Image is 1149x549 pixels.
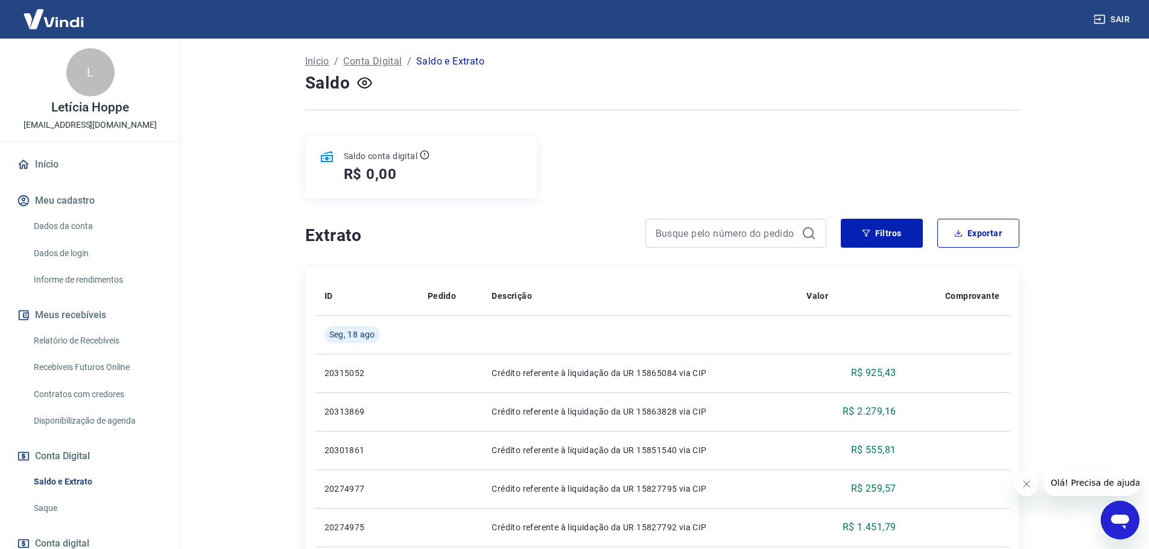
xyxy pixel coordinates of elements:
a: Recebíveis Futuros Online [29,355,166,380]
p: 20274977 [324,483,408,495]
p: Saldo e Extrato [416,54,484,69]
a: Dados da conta [29,214,166,239]
img: Vindi [14,1,93,37]
p: / [334,54,338,69]
button: Meus recebíveis [14,302,166,328]
button: Conta Digital [14,443,166,469]
p: Saldo conta digital [344,150,418,162]
iframe: Mensagem da empresa [1043,469,1139,496]
iframe: Botão para abrir a janela de mensagens [1101,501,1139,539]
p: Crédito referente à liquidação da UR 15827792 via CIP [492,521,787,533]
a: Relatório de Recebíveis [29,328,166,353]
p: Crédito referente à liquidação da UR 15865084 via CIP [492,367,787,379]
a: Saldo e Extrato [29,469,166,494]
p: Comprovante [945,290,999,302]
p: 20313869 [324,406,408,418]
p: R$ 259,57 [851,482,896,496]
button: Filtros [841,219,923,248]
a: Conta Digital [343,54,402,69]
a: Início [14,151,166,178]
a: Contratos com credores [29,382,166,407]
h4: Saldo [305,71,350,95]
a: Início [305,54,329,69]
p: Pedido [428,290,456,302]
div: L [66,48,115,96]
button: Sair [1091,8,1135,31]
span: Seg, 18 ago [329,328,375,340]
p: Crédito referente à liquidação da UR 15863828 via CIP [492,406,787,418]
span: Olá! Precisa de ajuda? [7,8,101,18]
h5: R$ 0,00 [344,165,397,184]
p: Letícia Hoppe [51,101,128,114]
h4: Extrato [305,224,631,248]
button: Exportar [937,219,1019,248]
p: R$ 2.279,16 [843,404,896,419]
p: R$ 555,81 [851,443,896,457]
p: 20315052 [324,367,408,379]
p: ID [324,290,333,302]
a: Informe de rendimentos [29,268,166,292]
a: Disponibilização de agenda [29,409,166,433]
p: 20274975 [324,521,408,533]
input: Busque pelo número do pedido [656,224,797,242]
button: Meu cadastro [14,187,166,214]
iframe: Fechar mensagem [1014,472,1039,496]
p: Crédito referente à liquidação da UR 15827795 via CIP [492,483,787,495]
a: Dados de login [29,241,166,266]
p: / [407,54,411,69]
p: 20301861 [324,444,408,456]
p: Crédito referente à liquidação da UR 15851540 via CIP [492,444,787,456]
a: Saque [29,496,166,521]
p: R$ 1.451,79 [843,520,896,535]
p: Valor [806,290,828,302]
p: R$ 925,43 [851,366,896,380]
p: Descrição [492,290,532,302]
p: [EMAIL_ADDRESS][DOMAIN_NAME] [24,119,157,131]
